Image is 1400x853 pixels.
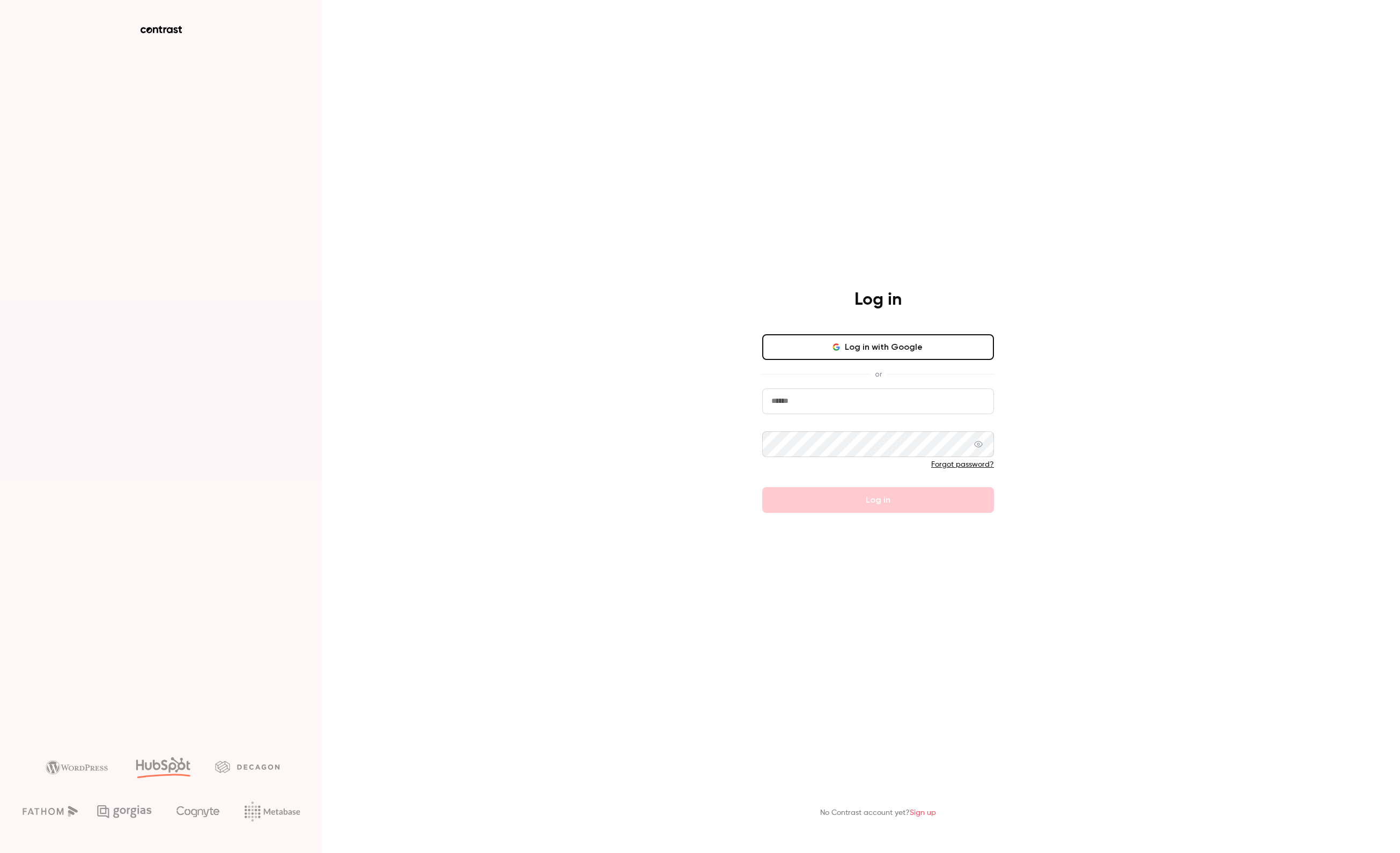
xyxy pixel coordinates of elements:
[931,461,994,468] a: Forgot password?
[762,334,994,360] button: Log in with Google
[854,289,902,311] h4: Log in
[870,369,887,380] span: or
[820,807,936,819] p: No Contrast account yet?
[910,809,936,817] a: Sign up
[215,761,279,773] img: decagon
